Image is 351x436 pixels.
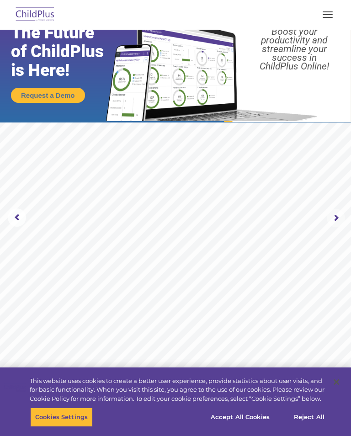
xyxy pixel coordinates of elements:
button: Cookies Settings [30,408,93,427]
a: Request a Demo [11,88,85,103]
rs-layer: Boost your productivity and streamline your success in ChildPlus Online! [242,27,346,71]
div: This website uses cookies to create a better user experience, provide statistics about user visit... [30,377,326,404]
button: Accept All Cookies [206,408,275,427]
rs-layer: The Future of ChildPlus is Here! [11,23,123,80]
button: Reject All [281,408,338,427]
img: ChildPlus by Procare Solutions [14,4,57,26]
button: Close [326,372,346,392]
